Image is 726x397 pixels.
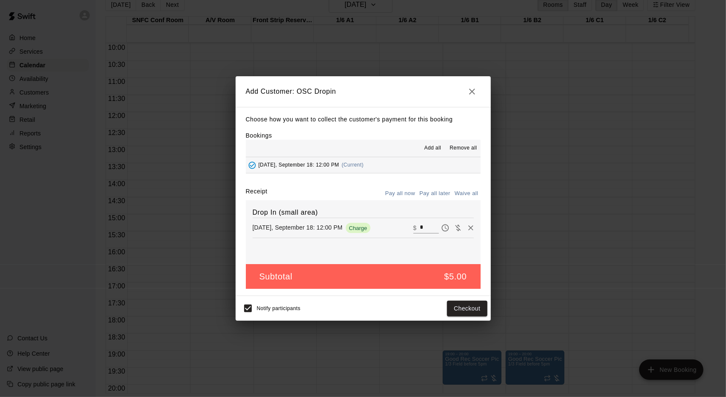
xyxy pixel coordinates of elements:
span: [DATE], September 18: 12:00 PM [259,162,339,168]
span: Notify participants [257,306,301,312]
button: Remove [464,222,477,234]
button: Checkout [447,301,487,316]
label: Receipt [246,187,268,200]
h6: Drop In (small area) [253,207,474,218]
button: Added - Collect Payment[DATE], September 18: 12:00 PM(Current) [246,157,481,173]
label: Bookings [246,132,272,139]
span: Charge [346,225,371,231]
span: Waive payment [452,224,464,231]
span: Add all [424,144,441,152]
p: Choose how you want to collect the customer's payment for this booking [246,114,481,125]
span: Pay later [439,224,452,231]
button: Added - Collect Payment [246,159,259,172]
button: Pay all now [383,187,418,200]
button: Remove all [446,141,480,155]
button: Pay all later [417,187,453,200]
span: (Current) [342,162,364,168]
span: Remove all [450,144,477,152]
h2: Add Customer: OSC Dropin [236,76,491,107]
h5: $5.00 [444,271,467,282]
button: Add all [419,141,446,155]
h5: Subtotal [259,271,293,282]
p: $ [413,224,417,232]
p: [DATE], September 18: 12:00 PM [253,223,343,232]
button: Waive all [453,187,481,200]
